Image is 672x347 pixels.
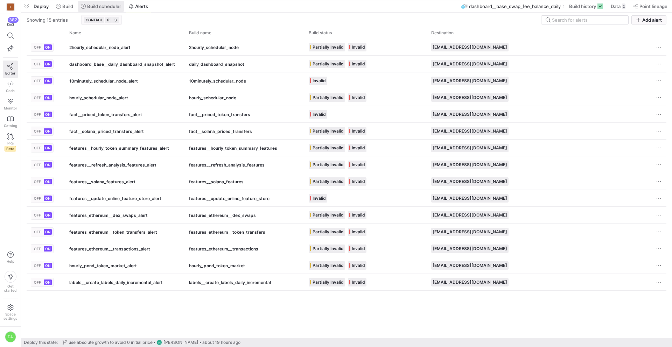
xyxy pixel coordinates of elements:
button: Point lineage [630,0,671,12]
span: OFF [34,213,41,217]
span: Deploy this state: [24,340,58,345]
span: Partially Invalid [313,212,344,218]
div: 10minutely_schedular_node_alert [65,72,185,89]
span: daily_dashboard_snapshot [189,56,244,72]
span: ON [45,129,50,133]
button: use absolute growth to avoid 0 initial priceWZ[PERSON_NAME]about 19 hours ago [61,338,242,347]
span: fact__solana_priced_transfers [189,123,252,140]
span: OFF [34,95,41,100]
span: Build history [569,3,596,9]
span: [EMAIL_ADDRESS][DOMAIN_NAME] [433,95,507,100]
span: Partially Invalid [313,246,344,252]
span: ON [45,196,50,200]
span: features_ethereum__token_transfers [189,224,265,240]
div: fact__priced_token_transfers_alert [65,106,185,122]
span: OFF [34,62,41,66]
span: Partially Invalid [313,145,344,151]
span: OFF [34,79,41,83]
span: Invalid [352,145,365,151]
button: Build history [566,0,606,12]
button: Alerts [126,0,151,12]
div: hourly_schedular_node_alert [65,89,185,106]
span: Invalid [352,61,365,67]
span: [EMAIL_ADDRESS][DOMAIN_NAME] [433,246,507,252]
span: features__update_online_feature_store [189,190,269,207]
span: Partially Invalid [313,263,344,268]
button: Data2 [608,0,629,12]
span: ON [45,79,50,83]
span: ON [45,146,50,150]
span: Invalid [313,196,326,201]
span: Build [62,3,73,9]
span: Invalid [352,179,365,184]
span: ⇧ [106,18,110,22]
span: hourly_schedular_node [189,90,236,106]
a: Editor [3,61,18,78]
span: Alerts [135,3,148,9]
span: Partially Invalid [313,162,344,168]
a: C [3,1,18,13]
span: S [114,18,117,22]
a: Catalog [3,113,18,130]
span: features__hourly_token_summary_features [189,140,277,156]
span: ON [45,247,50,251]
span: hourly_pond_token_market [189,257,245,274]
span: ON [45,95,50,100]
span: OFF [34,129,41,133]
button: Build [53,0,76,12]
button: Build scheduler [78,0,124,12]
span: OFF [34,146,41,150]
span: Space settings [3,312,17,320]
span: Invalid [352,128,365,134]
span: [EMAIL_ADDRESS][DOMAIN_NAME] [433,212,507,218]
span: Catalog [4,123,17,128]
div: 382 [8,17,19,23]
div: 2 [622,3,625,9]
div: features_ethereum__dex_swaps_alert [65,207,185,223]
span: features_ethereum__transactions [189,241,258,257]
div: Press SPACE to select this row. [27,257,666,274]
span: ON [45,230,50,234]
a: Spacesettings [3,301,18,324]
span: OFF [34,263,41,268]
span: OFF [34,179,41,184]
button: DA [3,330,18,344]
span: [EMAIL_ADDRESS][DOMAIN_NAME] [433,162,507,168]
span: Build scheduler [87,3,121,9]
span: ON [45,179,50,184]
div: 2hourly_schedular_node_alert [65,39,185,55]
div: Press SPACE to select this row. [27,224,666,240]
span: Help [6,259,15,263]
span: [EMAIL_ADDRESS][DOMAIN_NAME] [433,61,507,67]
div: features__hourly_token_summary_features_alert [65,140,185,156]
span: Partially Invalid [313,44,344,50]
span: about 19 hours ago [202,340,240,345]
span: Monitor [4,106,17,110]
div: Press SPACE to select this row. [27,207,666,224]
div: Press SPACE to select this row. [27,173,666,190]
span: OFF [34,247,41,251]
span: [EMAIL_ADDRESS][DOMAIN_NAME] [433,44,507,50]
span: Invalid [313,112,326,117]
span: OFF [34,112,41,116]
div: dashboard_base__daily_dashboard_snapshot_alert [65,56,185,72]
span: Deploy [34,3,49,9]
span: 2hourly_schedular_node [189,39,239,56]
span: Name [69,30,81,35]
span: Get started [4,284,16,292]
span: Invalid [313,78,326,84]
span: 10minutely_schedular_node [189,73,246,89]
span: Partially Invalid [313,128,344,134]
span: Invalid [352,44,365,50]
button: Add alert [631,15,666,24]
span: [EMAIL_ADDRESS][DOMAIN_NAME] [433,279,507,285]
div: C [7,3,14,10]
span: PRs [7,141,14,145]
div: DA [5,331,16,342]
span: OFF [34,196,41,200]
span: Destination [431,30,454,35]
span: Add alert [642,17,662,23]
span: OFF [34,280,41,284]
span: Build name [189,30,211,35]
a: PRsBeta [3,130,18,154]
